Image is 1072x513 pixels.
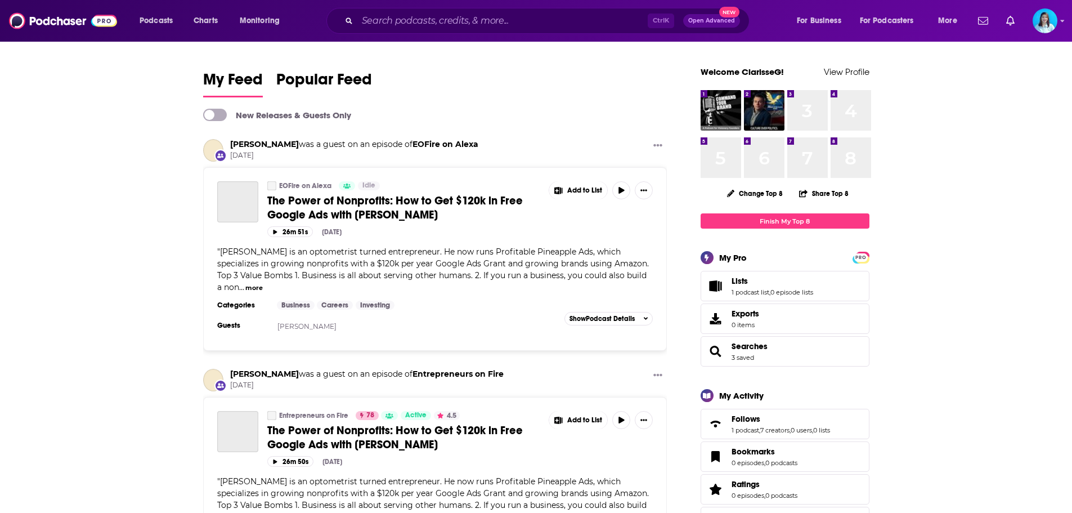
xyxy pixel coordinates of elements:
[765,459,797,467] a: 0 podcasts
[720,186,790,200] button: Change Top 8
[765,492,797,499] a: 0 podcasts
[267,423,541,452] a: The Power of Nonprofits: How to Get $120k in Free Google Ads with [PERSON_NAME]
[214,380,227,392] div: New Appearance
[203,70,263,97] a: My Feed
[732,309,759,319] span: Exports
[705,449,727,465] a: Bookmarks
[362,180,375,191] span: Idle
[732,288,769,296] a: 1 podcast list
[974,11,993,30] a: Show notifications dropdown
[732,276,813,286] a: Lists
[701,66,784,77] a: Welcome ClarisseG!
[230,369,299,379] a: Dr. Travis Zigler
[217,411,258,452] a: The Power of Nonprofits: How to Get $120k in Free Google Ads with Travis Zigler
[230,151,478,160] span: [DATE]
[705,481,727,497] a: Ratings
[719,7,739,17] span: New
[203,139,223,162] a: Dr. Travis Zigler
[770,288,813,296] a: 0 episode lists
[267,226,313,237] button: 26m 51s
[567,416,602,425] span: Add to List
[276,70,372,97] a: Popular Feed
[635,411,653,429] button: Show More Button
[797,13,841,29] span: For Business
[799,182,849,204] button: Share Top 8
[230,139,478,150] h3: was a guest on an episode of
[701,409,869,439] span: Follows
[860,13,914,29] span: For Podcasters
[732,479,760,489] span: Ratings
[412,369,504,379] a: Entrepreneurs on Fire
[719,390,764,401] div: My Activity
[705,311,727,327] span: Exports
[358,181,380,190] a: Idle
[744,90,784,131] img: The Jeremy Ryan Slate Show
[719,252,747,263] div: My Pro
[789,12,855,30] button: open menu
[649,139,667,153] button: Show More Button
[549,411,608,429] button: Show More Button
[217,181,258,222] a: The Power of Nonprofits: How to Get $120k in Free Google Ads with Travis Zigler
[549,181,608,199] button: Show More Button
[732,479,797,489] a: Ratings
[732,414,760,424] span: Follows
[688,18,735,24] span: Open Advanced
[701,441,869,472] span: Bookmarks
[366,410,374,421] span: 78
[732,459,764,467] a: 0 episodes
[683,14,740,28] button: Open AdvancedNew
[230,381,504,390] span: [DATE]
[732,341,768,351] a: Searches
[217,301,268,310] h3: Categories
[267,423,523,452] span: The Power of Nonprofits: How to Get $120k in Free Google Ads with [PERSON_NAME]
[938,13,957,29] span: More
[277,322,337,331] a: [PERSON_NAME]
[701,213,869,229] a: Finish My Top 8
[732,447,797,457] a: Bookmarks
[732,414,830,424] a: Follows
[732,321,759,329] span: 0 items
[764,459,765,467] span: ,
[732,354,754,362] a: 3 saved
[203,369,223,391] a: Dr. Travis Zigler
[812,426,813,434] span: ,
[267,194,541,222] a: The Power of Nonprofits: How to Get $120k in Free Google Ads with [PERSON_NAME]
[701,271,869,301] span: Lists
[276,70,372,96] span: Popular Feed
[322,228,342,236] div: [DATE]
[701,304,869,334] a: Exports
[186,12,225,30] a: Charts
[705,416,727,432] a: Follows
[854,253,868,261] a: PRO
[853,12,930,30] button: open menu
[824,66,869,77] a: View Profile
[232,12,294,30] button: open menu
[732,426,759,434] a: 1 podcast
[760,426,790,434] a: 7 creators
[240,13,280,29] span: Monitoring
[701,474,869,505] span: Ratings
[9,10,117,32] img: Podchaser - Follow, Share and Rate Podcasts
[649,369,667,383] button: Show More Button
[356,301,394,310] a: Investing
[701,90,741,131] img: Command Your Brand
[140,13,173,29] span: Podcasts
[569,315,635,323] span: Show Podcast Details
[277,301,315,310] a: Business
[267,411,276,420] a: Entrepreneurs on Fire
[1033,8,1057,33] span: Logged in as ClarisseG
[1002,11,1019,30] a: Show notifications dropdown
[1033,8,1057,33] button: Show profile menu
[635,181,653,199] button: Show More Button
[732,447,775,457] span: Bookmarks
[732,276,748,286] span: Lists
[322,458,342,466] div: [DATE]
[132,12,187,30] button: open menu
[203,109,351,121] a: New Releases & Guests Only
[854,253,868,262] span: PRO
[705,344,727,359] a: Searches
